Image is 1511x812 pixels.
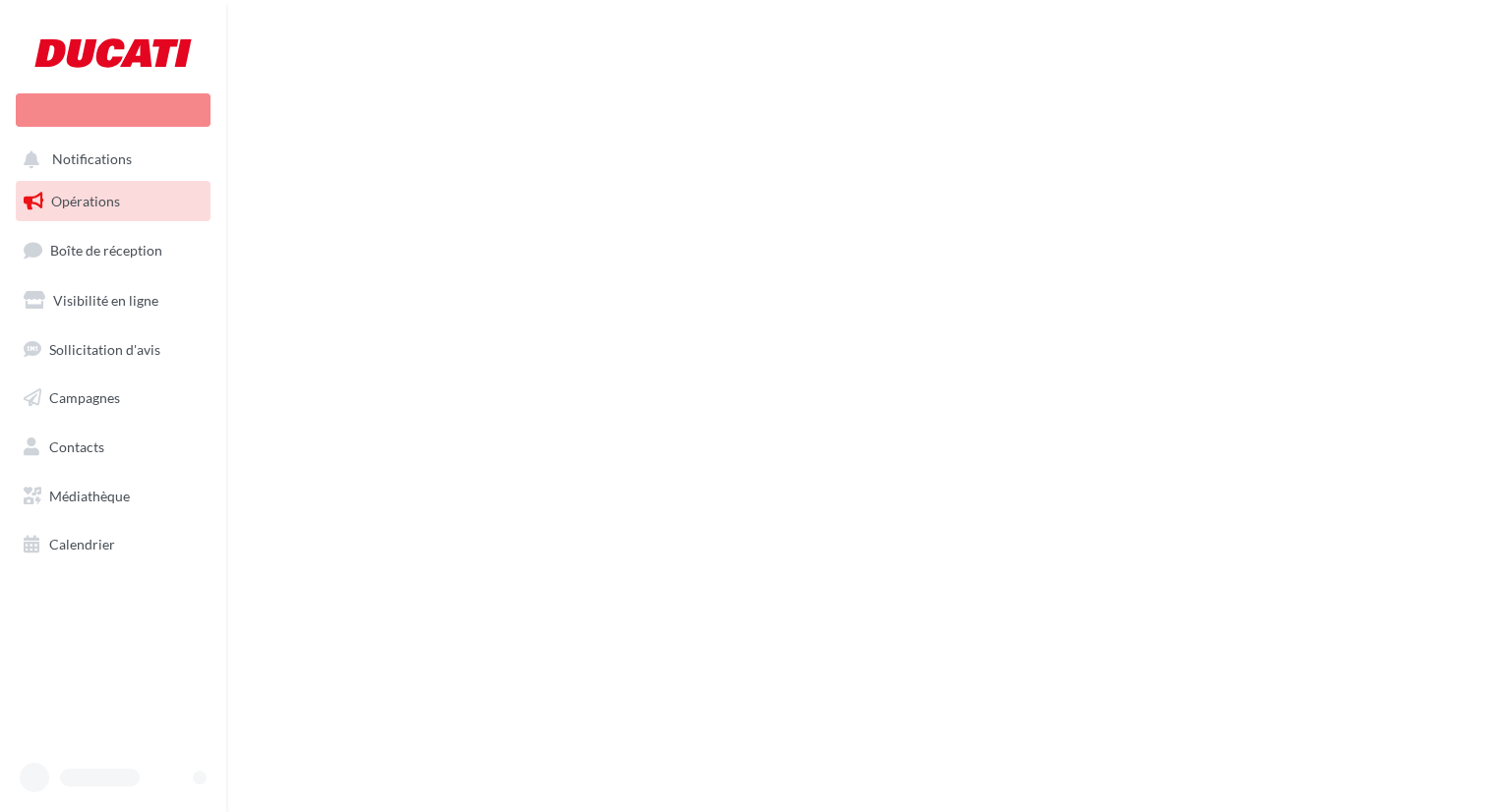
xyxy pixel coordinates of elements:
[49,340,160,357] span: Sollicitation d'avis
[12,524,214,565] a: Calendrier
[52,151,132,168] span: Notifications
[49,536,115,552] span: Calendrier
[12,181,214,222] a: Opérations
[49,488,130,504] span: Médiathèque
[49,438,104,455] span: Contacts
[12,377,214,419] a: Campagnes
[12,280,214,321] a: Visibilité en ligne
[51,193,120,209] span: Opérations
[12,427,214,468] a: Contacts
[12,229,214,271] a: Boîte de réception
[12,329,214,371] a: Sollicitation d'avis
[49,389,120,406] span: Campagnes
[53,292,158,309] span: Visibilité en ligne
[50,242,162,259] span: Boîte de réception
[12,476,214,517] a: Médiathèque
[16,93,211,127] div: Nouvelle campagne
